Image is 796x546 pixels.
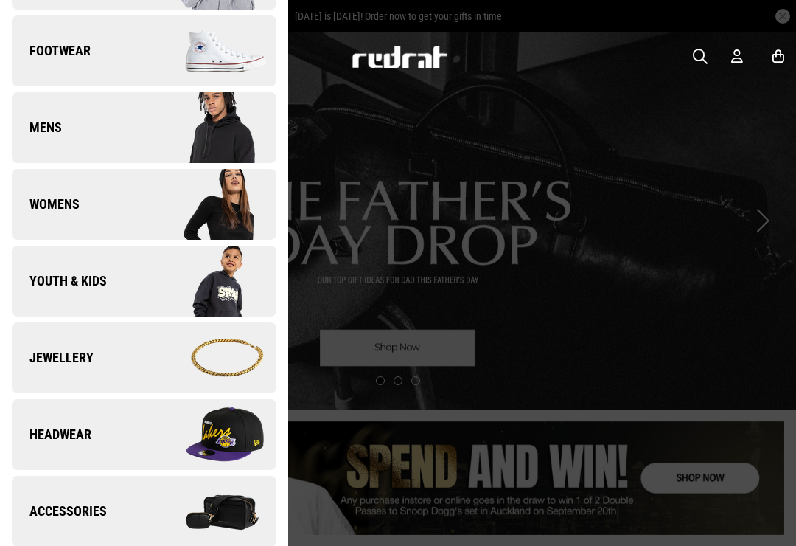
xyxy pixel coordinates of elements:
img: Company [144,14,276,88]
img: Redrat logo [351,46,448,68]
a: Womens Company [12,169,276,240]
span: Footwear [12,42,91,60]
span: Headwear [12,426,91,443]
a: Footwear Company [12,15,276,86]
a: Mens Company [12,92,276,163]
a: Headwear Company [12,399,276,470]
a: Jewellery Company [12,322,276,393]
span: Accessories [12,502,107,520]
img: Company [144,321,276,395]
span: Mens [12,119,62,136]
span: Womens [12,196,80,213]
span: Youth & Kids [12,272,107,290]
a: Youth & Kids Company [12,246,276,317]
button: Open LiveChat chat widget [12,6,56,50]
img: Company [144,167,276,241]
img: Company [144,244,276,318]
img: Company [144,91,276,165]
span: Jewellery [12,349,94,367]
img: Company [144,398,276,471]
